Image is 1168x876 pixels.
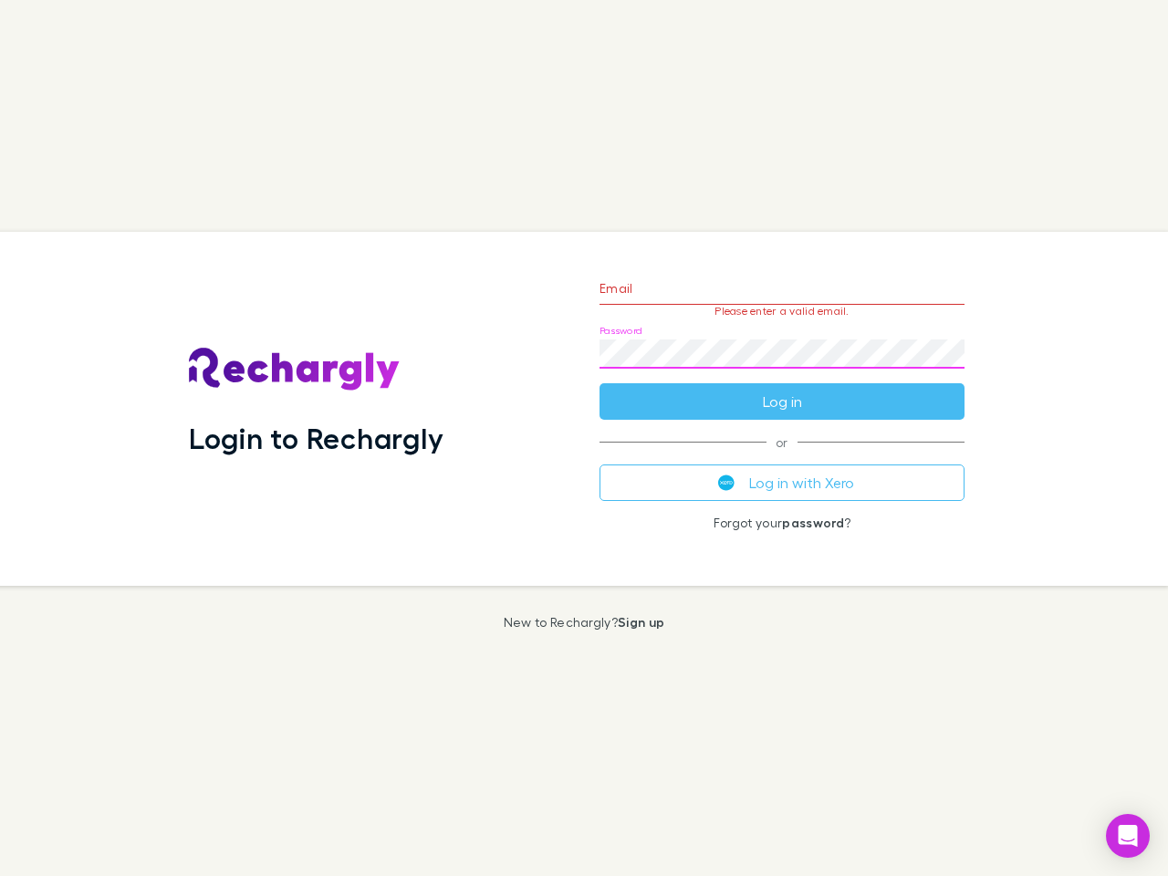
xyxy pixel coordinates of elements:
[718,474,735,491] img: Xero's logo
[189,421,443,455] h1: Login to Rechargly
[600,305,965,318] p: Please enter a valid email.
[600,383,965,420] button: Log in
[504,615,665,630] p: New to Rechargly?
[189,348,401,391] img: Rechargly's Logo
[782,515,844,530] a: password
[1106,814,1150,858] div: Open Intercom Messenger
[600,442,965,443] span: or
[600,324,642,338] label: Password
[618,614,664,630] a: Sign up
[600,516,965,530] p: Forgot your ?
[600,464,965,501] button: Log in with Xero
